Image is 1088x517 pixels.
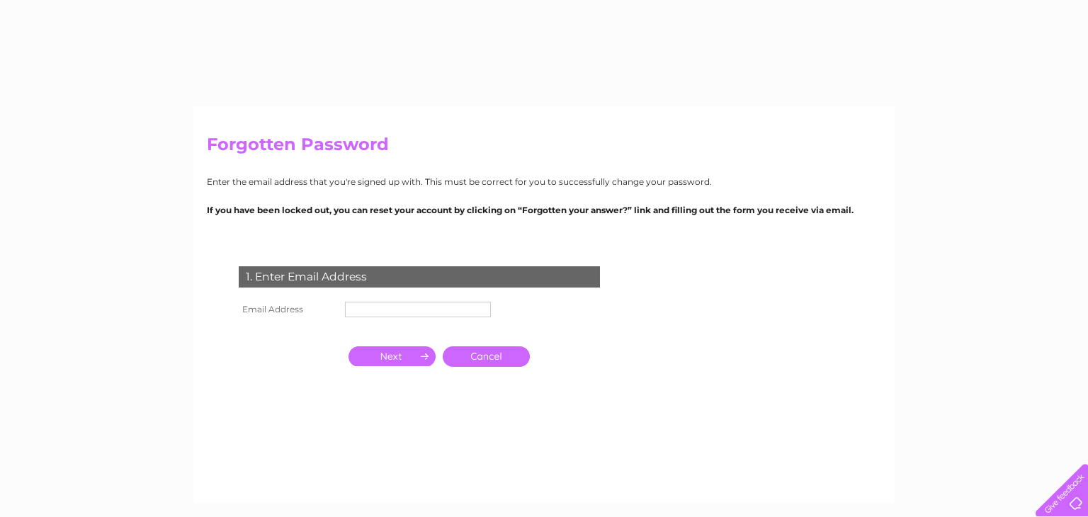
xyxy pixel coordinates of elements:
a: Cancel [443,346,530,367]
h2: Forgotten Password [207,135,881,161]
div: 1. Enter Email Address [239,266,600,288]
th: Email Address [235,298,341,321]
p: If you have been locked out, you can reset your account by clicking on “Forgotten your answer?” l... [207,203,881,217]
p: Enter the email address that you're signed up with. This must be correct for you to successfully ... [207,175,881,188]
